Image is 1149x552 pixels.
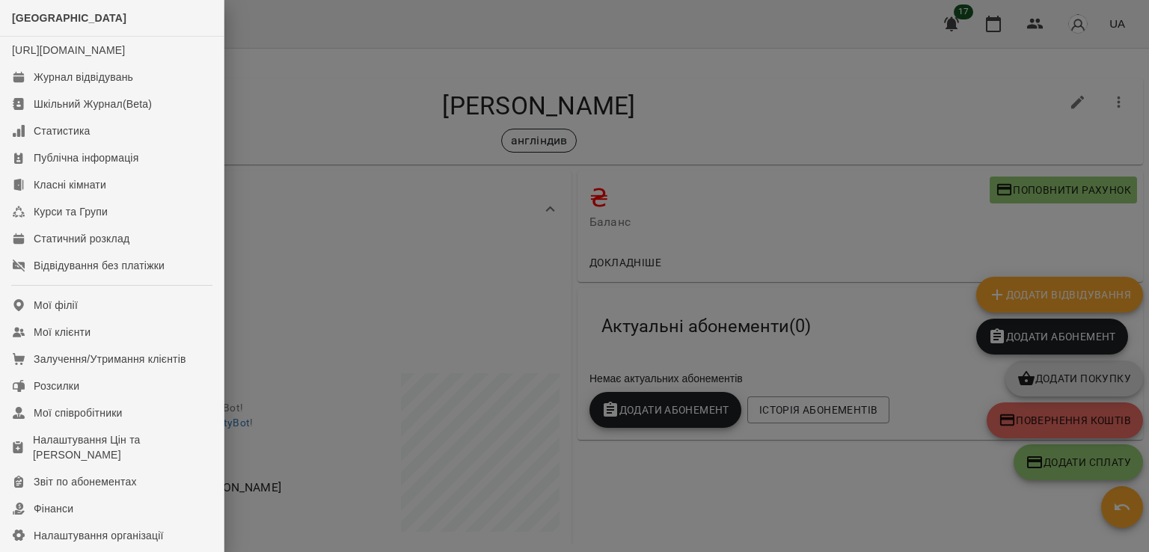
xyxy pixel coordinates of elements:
div: Налаштування організації [34,528,164,543]
div: Мої співробітники [34,405,123,420]
div: Відвідування без платіжки [34,258,165,273]
div: Мої клієнти [34,325,91,340]
div: Звіт по абонементах [34,474,137,489]
div: Налаштування Цін та [PERSON_NAME] [33,432,212,462]
div: Мої філії [34,298,78,313]
div: Курси та Групи [34,204,108,219]
a: [URL][DOMAIN_NAME] [12,44,125,56]
span: [GEOGRAPHIC_DATA] [12,12,126,24]
div: Публічна інформація [34,150,138,165]
div: Статичний розклад [34,231,129,246]
div: Розсилки [34,378,79,393]
div: Журнал відвідувань [34,70,133,85]
div: Фінанси [34,501,73,516]
div: Шкільний Журнал(Beta) [34,96,152,111]
div: Класні кімнати [34,177,106,192]
div: Залучення/Утримання клієнтів [34,352,186,367]
div: Статистика [34,123,91,138]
